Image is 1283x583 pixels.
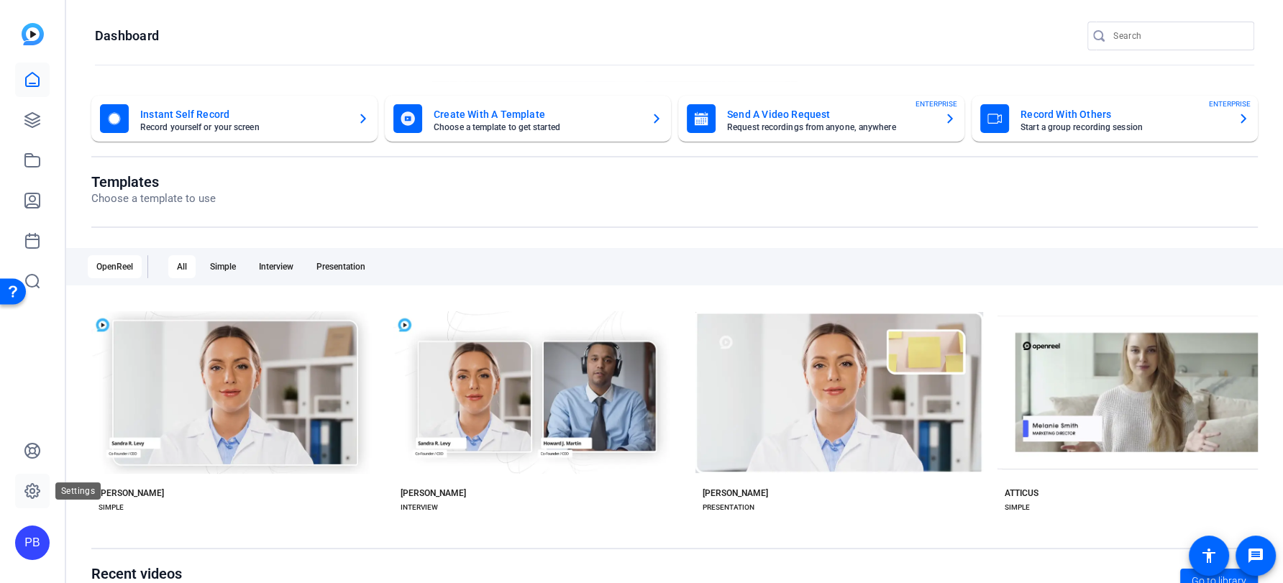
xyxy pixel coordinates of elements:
button: Create With A TemplateChoose a template to get started [385,96,671,142]
mat-card-title: Record With Others [1021,106,1226,123]
div: Simple [201,255,245,278]
h1: Recent videos [91,565,230,582]
div: SIMPLE [1005,502,1030,513]
mat-icon: accessibility [1200,547,1218,564]
div: Settings [55,482,101,500]
button: Send A Video RequestRequest recordings from anyone, anywhereENTERPRISE [678,96,964,142]
div: [PERSON_NAME] [99,487,164,499]
div: OpenReel [88,255,142,278]
button: Instant Self RecordRecord yourself or your screen [91,96,378,142]
div: [PERSON_NAME] [703,487,768,499]
input: Search [1113,27,1243,45]
div: SIMPLE [99,502,124,513]
mat-icon: message [1247,547,1264,564]
div: Interview [250,255,302,278]
mat-card-subtitle: Request recordings from anyone, anywhere [727,123,933,132]
div: PB [15,525,50,560]
div: Presentation [308,255,374,278]
mat-card-subtitle: Choose a template to get started [434,123,639,132]
mat-card-title: Instant Self Record [140,106,346,123]
span: ENTERPRISE [916,98,957,109]
div: ATTICUS [1005,487,1038,499]
button: Record With OthersStart a group recording sessionENTERPRISE [972,96,1258,142]
div: PRESENTATION [703,502,754,513]
h1: Templates [91,173,216,190]
div: INTERVIEW [401,502,438,513]
div: [PERSON_NAME] [401,487,466,499]
mat-card-title: Create With A Template [434,106,639,123]
mat-card-title: Send A Video Request [727,106,933,123]
h1: Dashboard [95,27,159,45]
img: blue-gradient.svg [22,23,44,45]
mat-card-subtitle: Record yourself or your screen [140,123,346,132]
p: Choose a template to use [91,190,216,207]
mat-card-subtitle: Start a group recording session [1021,123,1226,132]
div: All [168,255,196,278]
span: ENTERPRISE [1209,98,1251,109]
